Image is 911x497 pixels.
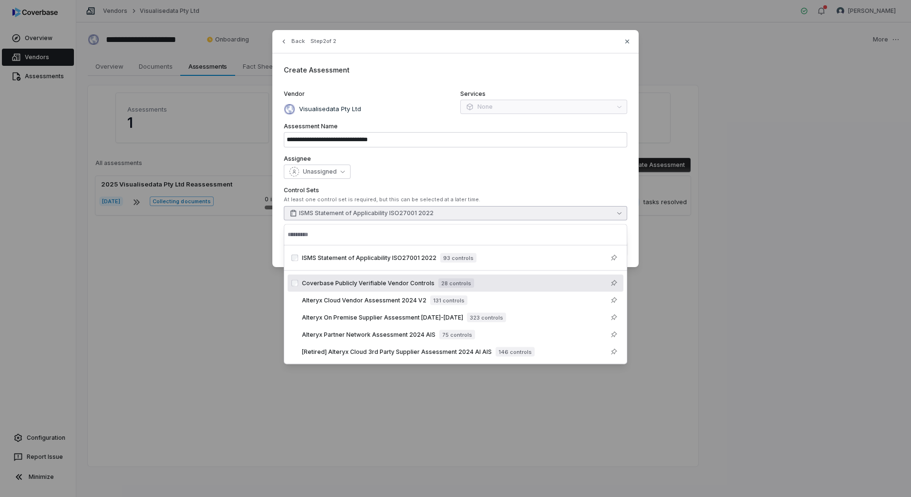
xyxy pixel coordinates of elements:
[302,280,435,287] span: Coverbase Publicly Verifiable Vendor Controls
[284,186,627,194] label: Control Sets
[284,66,350,74] span: Create Assessment
[430,296,467,305] span: 131 controls
[295,104,361,114] p: Visualisedata Pty Ltd
[302,314,463,321] span: Alteryx On Premise Supplier Assessment [DATE]-[DATE]
[284,123,627,130] label: Assessment Name
[284,90,305,98] span: Vendor
[284,196,627,203] div: At least one control set is required, but this can be selected at a later time.
[302,254,436,262] span: ISMS Statement of Applicability ISO27001 2022
[460,90,627,98] label: Services
[496,347,535,357] span: 146 controls
[439,330,475,340] span: 75 controls
[277,33,308,50] button: Back
[299,209,434,217] span: ISMS Statement of Applicability ISO27001 2022
[302,331,435,339] span: Alteryx Partner Network Assessment 2024 AIS
[467,313,506,322] span: 323 controls
[303,168,337,176] span: Unassigned
[284,155,627,163] label: Assignee
[302,297,426,304] span: Alteryx Cloud Vendor Assessment 2024 V2
[311,38,336,45] span: Step 2 of 2
[302,348,492,356] span: [Retired] Alteryx Cloud 3rd Party Supplier Assessment 2024 AI AIS
[438,279,474,288] span: 28 controls
[284,246,627,364] div: Suggestions
[440,253,476,263] span: 93 controls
